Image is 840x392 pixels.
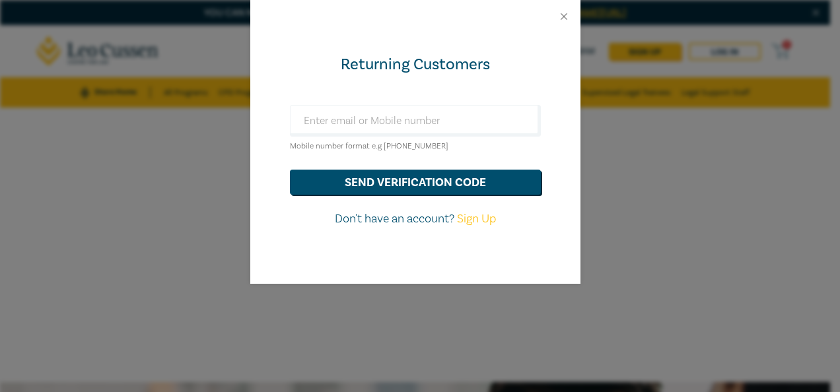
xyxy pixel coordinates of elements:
a: Sign Up [457,211,496,226]
div: Returning Customers [290,54,541,75]
button: Close [558,11,570,22]
button: send verification code [290,170,541,195]
small: Mobile number format e.g [PHONE_NUMBER] [290,141,448,151]
input: Enter email or Mobile number [290,105,541,137]
p: Don't have an account? [290,211,541,228]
